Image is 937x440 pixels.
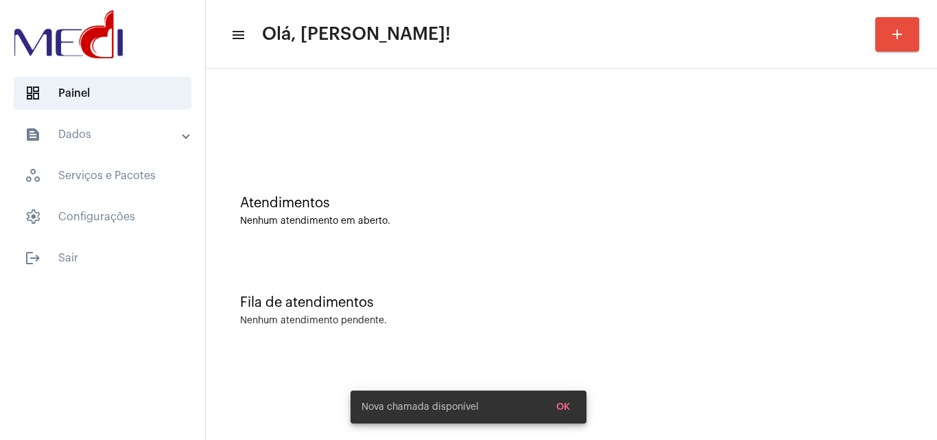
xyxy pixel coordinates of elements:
[25,167,41,184] span: sidenav icon
[25,126,183,143] mat-panel-title: Dados
[25,209,41,225] span: sidenav icon
[14,77,191,110] span: Painel
[25,126,41,143] mat-icon: sidenav icon
[25,250,41,266] mat-icon: sidenav icon
[361,400,479,414] span: Nova chamada disponível
[240,316,387,326] div: Nenhum atendimento pendente.
[14,200,191,233] span: Configurações
[240,196,903,211] div: Atendimentos
[240,295,903,310] div: Fila de atendimentos
[14,159,191,192] span: Serviços e Pacotes
[545,395,581,419] button: OK
[556,402,570,412] span: OK
[240,216,903,227] div: Nenhum atendimento em aberto.
[11,7,126,62] img: d3a1b5fa-500b-b90f-5a1c-719c20e9830b.png
[8,118,205,151] mat-expansion-panel-header: sidenav iconDados
[14,242,191,275] span: Sair
[889,26,905,43] mat-icon: add
[230,27,244,43] mat-icon: sidenav icon
[25,85,41,102] span: sidenav icon
[262,23,451,45] span: Olá, [PERSON_NAME]!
